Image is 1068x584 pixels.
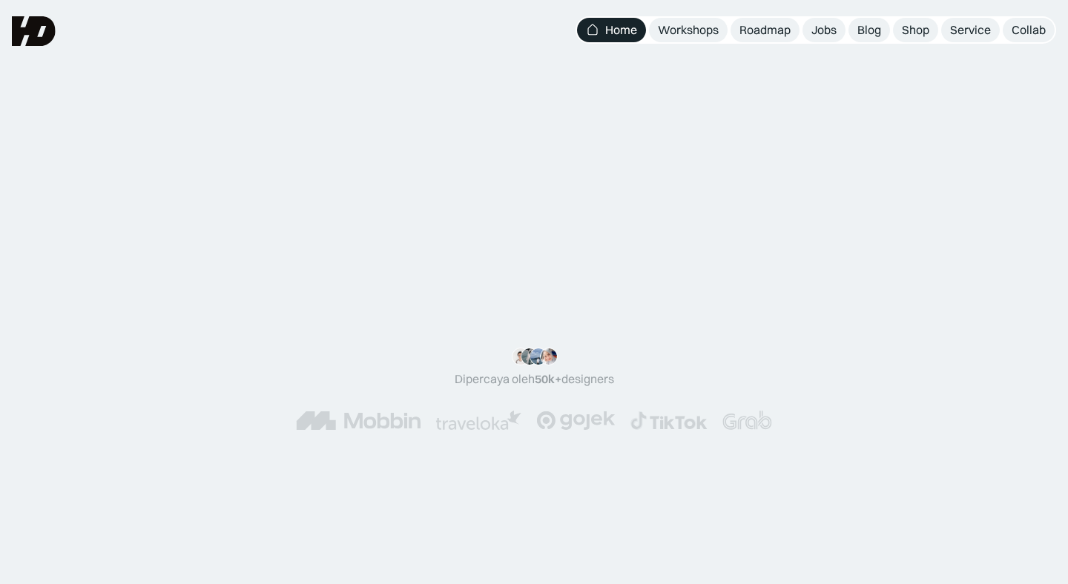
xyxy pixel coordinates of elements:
a: Workshops [649,18,728,42]
div: Roadmap [739,22,791,38]
a: Roadmap [731,18,800,42]
a: Home [577,18,646,42]
div: Jobs [811,22,837,38]
div: Collab [1012,22,1046,38]
div: Home [605,22,637,38]
a: Blog [848,18,890,42]
div: Service [950,22,991,38]
a: Collab [1003,18,1055,42]
a: Shop [893,18,938,42]
a: Jobs [802,18,845,42]
div: Blog [857,22,881,38]
span: 50k+ [535,371,561,386]
a: Service [941,18,1000,42]
div: Shop [902,22,929,38]
div: Workshops [658,22,719,38]
div: Dipercaya oleh designers [455,371,614,387]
